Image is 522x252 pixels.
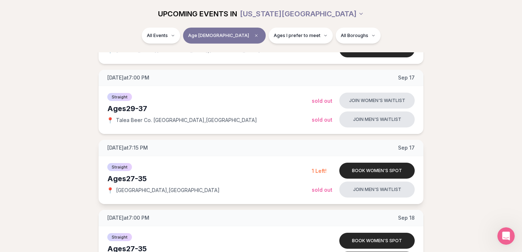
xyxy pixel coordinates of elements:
span: Sep 18 [398,214,415,221]
span: Age [DEMOGRAPHIC_DATA] [188,33,249,38]
span: Talea Beer Co. [GEOGRAPHIC_DATA] , [GEOGRAPHIC_DATA] [116,117,257,124]
span: 1 Left! [312,168,327,174]
button: Age [DEMOGRAPHIC_DATA]Clear age [183,28,266,44]
div: Ages 27-35 [107,174,312,184]
span: Sold Out [312,98,332,104]
span: [DATE] at 7:00 PM [107,214,149,221]
span: Straight [107,233,132,241]
button: Join women's waitlist [339,93,415,109]
button: Book women's spot [339,233,415,249]
span: Sold Out [312,187,332,193]
div: Ages 29-37 [107,103,312,114]
button: All Events [142,28,180,44]
button: Join men's waitlist [339,182,415,198]
button: [US_STATE][GEOGRAPHIC_DATA] [240,6,364,22]
span: 📍 [107,47,113,53]
span: 📍 [107,117,113,123]
span: All Events [147,33,168,38]
span: Sep 17 [398,74,415,81]
span: 📍 [107,187,113,193]
span: [DATE] at 7:00 PM [107,74,149,81]
iframe: Intercom live chat [497,227,515,245]
span: [DATE] at 7:15 PM [107,144,148,151]
button: Join men's waitlist [339,111,415,127]
span: Sep 17 [398,144,415,151]
span: All Boroughs [341,33,368,38]
button: All Boroughs [336,28,381,44]
button: Book women's spot [339,163,415,179]
span: Ages I prefer to meet [274,33,320,38]
button: Ages I prefer to meet [269,28,333,44]
span: Clear age [252,31,261,40]
span: Straight [107,93,132,101]
span: Sold Out [312,117,332,123]
span: UPCOMING EVENTS IN [158,9,237,19]
span: [GEOGRAPHIC_DATA] , [GEOGRAPHIC_DATA] [116,187,220,194]
span: Straight [107,163,132,171]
